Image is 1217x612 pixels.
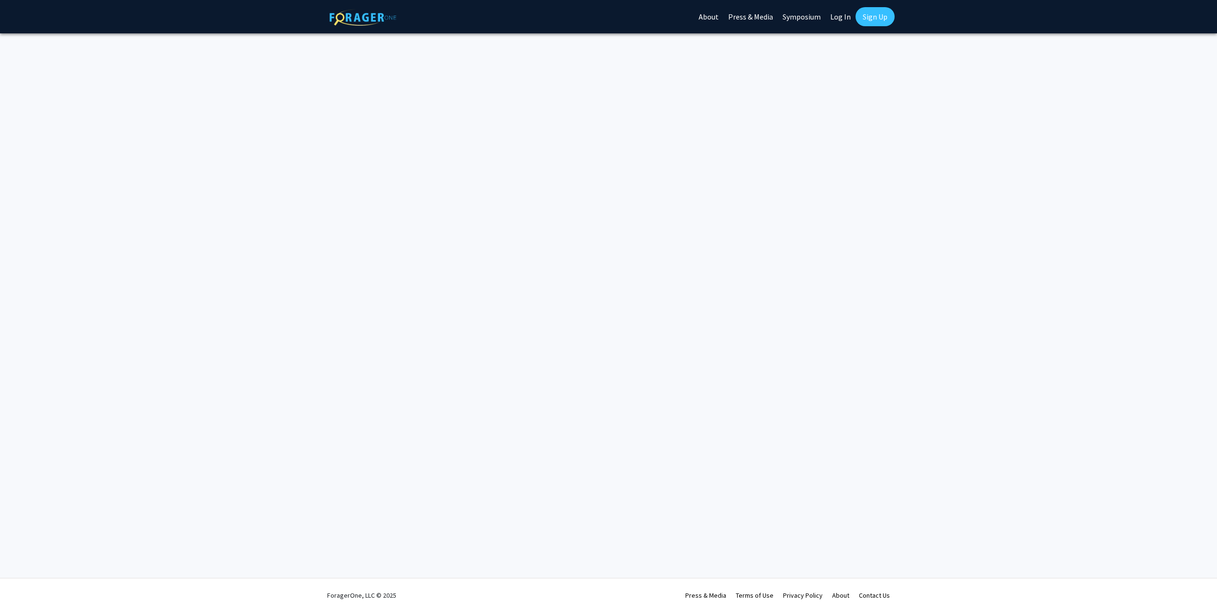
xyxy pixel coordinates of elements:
[783,591,823,600] a: Privacy Policy
[330,9,396,26] img: ForagerOne Logo
[859,591,890,600] a: Contact Us
[327,579,396,612] div: ForagerOne, LLC © 2025
[736,591,774,600] a: Terms of Use
[856,7,895,26] a: Sign Up
[832,591,849,600] a: About
[685,591,726,600] a: Press & Media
